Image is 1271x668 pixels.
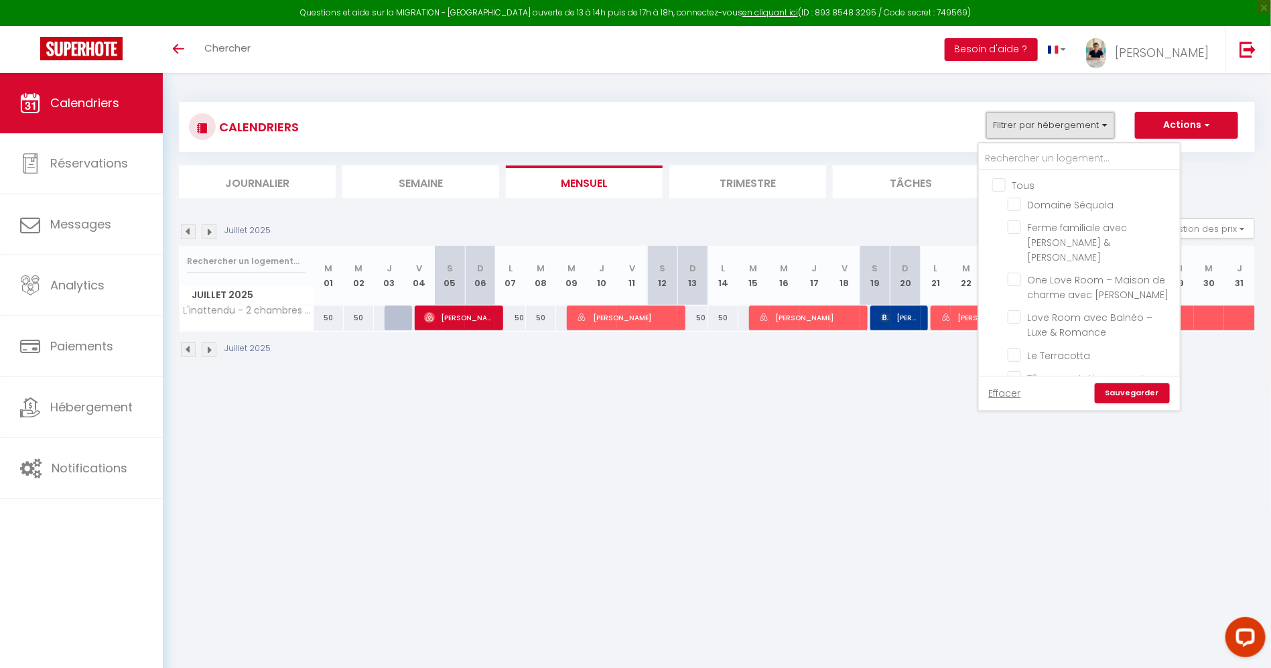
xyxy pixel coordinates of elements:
th: 18 [829,246,860,306]
th: 17 [799,246,829,306]
th: 12 [647,246,677,306]
span: One Love Room – Maison de charme avec [PERSON_NAME] [1028,273,1169,302]
div: 50 [314,306,344,330]
li: Trimestre [669,165,826,198]
th: 08 [526,246,556,306]
span: [PERSON_NAME] [424,305,494,330]
abbr: S [447,262,453,275]
span: Hébergement [50,399,133,415]
abbr: L [721,262,725,275]
span: Juillet 2025 [180,285,313,305]
h3: CALENDRIERS [216,112,299,142]
div: 50 [526,306,556,330]
th: 16 [768,246,799,306]
th: 07 [495,246,525,306]
th: 05 [435,246,465,306]
abbr: J [599,262,604,275]
abbr: S [659,262,665,275]
abbr: M [354,262,362,275]
abbr: S [872,262,878,275]
div: 50 [495,306,525,330]
div: 50 [677,306,708,330]
abbr: M [750,262,758,275]
span: [PERSON_NAME] [1115,44,1209,61]
span: Love Room avec Balnéo – Luxe & Romance [1028,311,1153,339]
abbr: M [537,262,545,275]
div: 50 [344,306,374,330]
th: 20 [890,246,921,306]
a: en cliquant ici [742,7,798,18]
abbr: D [477,262,484,275]
button: Filtrer par hébergement [986,112,1115,139]
div: 50 [708,306,738,330]
div: Filtrer par hébergement [978,142,1181,411]
abbr: M [780,262,788,275]
th: 30 [1194,246,1224,306]
img: ... [1086,38,1106,68]
span: [PERSON_NAME] El Filah [941,305,1071,330]
th: 02 [344,246,374,306]
abbr: L [934,262,938,275]
th: 21 [921,246,951,306]
th: 22 [951,246,981,306]
li: Mensuel [506,165,663,198]
abbr: J [1237,262,1242,275]
th: 03 [374,246,404,306]
li: Semaine [342,165,499,198]
a: Sauvegarder [1095,383,1170,403]
iframe: LiveChat chat widget [1215,612,1271,668]
a: Effacer [989,386,1021,401]
img: logout [1240,41,1256,58]
button: Actions [1135,112,1238,139]
button: Gestion des prix [1155,218,1255,239]
span: L'inattendu - 2 chambres hypercentre [182,306,316,316]
th: 13 [677,246,708,306]
span: Réservations [50,155,128,172]
span: Paiements [50,338,113,354]
span: [PERSON_NAME] [880,305,920,330]
abbr: D [689,262,696,275]
abbr: J [387,262,392,275]
span: Chercher [204,41,251,55]
li: Journalier [179,165,336,198]
abbr: M [567,262,576,275]
span: [PERSON_NAME] [576,305,677,330]
span: Analytics [50,277,105,293]
th: 11 [617,246,647,306]
abbr: J [811,262,817,275]
th: 19 [860,246,890,306]
abbr: D [902,262,909,275]
abbr: M [962,262,970,275]
abbr: M [1205,262,1213,275]
span: Messages [50,216,111,232]
li: Tâches [833,165,990,198]
abbr: V [842,262,848,275]
th: 10 [586,246,616,306]
a: ... [PERSON_NAME] [1076,26,1225,73]
abbr: V [417,262,423,275]
input: Rechercher un logement... [187,249,306,273]
span: Ferme familiale avec [PERSON_NAME] & [PERSON_NAME] [1028,221,1128,264]
th: 14 [708,246,738,306]
abbr: M [324,262,332,275]
button: Besoin d'aide ? [945,38,1038,61]
th: 06 [465,246,495,306]
span: [PERSON_NAME] [758,305,859,330]
input: Rechercher un logement... [979,147,1180,171]
img: Super Booking [40,37,123,60]
th: 04 [404,246,434,306]
th: 01 [314,246,344,306]
a: Chercher [194,26,261,73]
th: 09 [556,246,586,306]
th: 15 [738,246,768,306]
abbr: V [629,262,635,275]
span: Calendriers [50,94,119,111]
p: Juillet 2025 [224,342,271,355]
th: 31 [1224,246,1255,306]
abbr: L [509,262,513,275]
span: Notifications [52,460,127,476]
p: Juillet 2025 [224,224,271,237]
